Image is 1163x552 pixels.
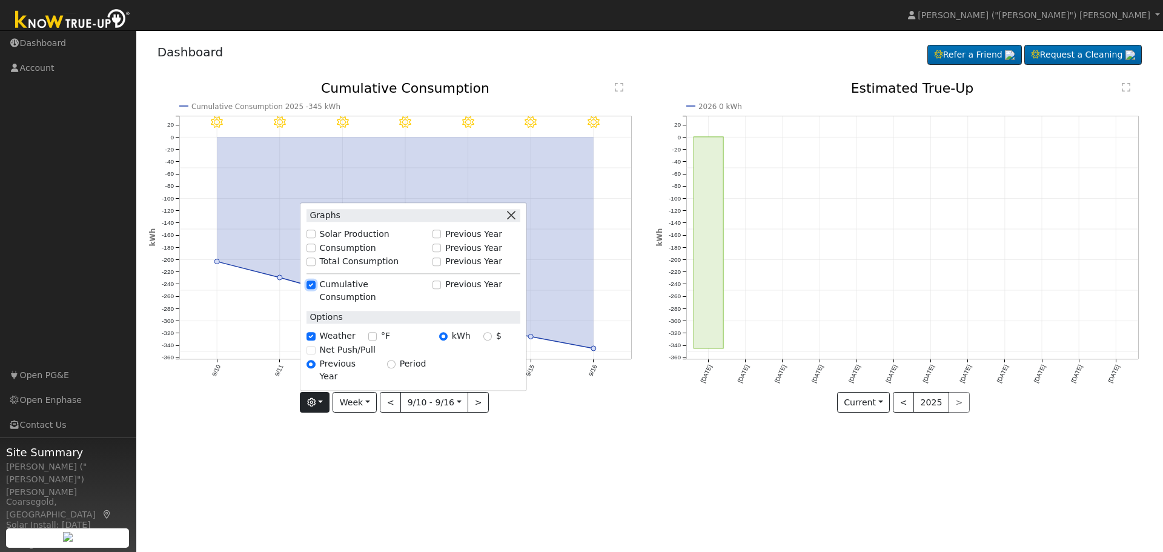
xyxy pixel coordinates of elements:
[148,228,157,247] text: kWh
[918,10,1150,20] span: [PERSON_NAME] ("[PERSON_NAME]") [PERSON_NAME]
[893,392,914,413] button: <
[669,293,681,300] text: -260
[380,392,401,413] button: <
[162,207,174,214] text: -120
[669,281,681,287] text: -240
[157,45,224,59] a: Dashboard
[672,170,681,177] text: -60
[320,228,389,241] label: Solar Production
[445,228,502,241] label: Previous Year
[774,364,787,384] text: [DATE]
[162,330,174,336] text: -320
[655,228,664,247] text: kWh
[1024,45,1142,65] a: Request a Cleaning
[167,122,174,128] text: 20
[1033,364,1047,384] text: [DATE]
[162,293,174,300] text: -260
[1125,50,1135,60] img: retrieve
[400,392,468,413] button: 9/10 - 9/16
[432,230,441,239] input: Previous Year
[669,342,681,349] text: -340
[432,258,441,266] input: Previous Year
[588,364,598,377] text: 9/16
[496,330,502,343] label: $
[1122,82,1130,92] text: 
[669,219,681,226] text: -140
[922,364,936,384] text: [DATE]
[669,305,681,312] text: -280
[525,364,535,377] text: 9/15
[959,364,973,384] text: [DATE]
[669,207,681,214] text: -120
[321,81,489,96] text: Cumulative Consumption
[162,342,174,349] text: -340
[669,244,681,251] text: -180
[165,170,174,177] text: -60
[588,116,600,128] i: 9/16 - Clear
[320,344,376,357] label: Net Push/Pull
[320,357,374,383] label: Previous Year
[9,7,136,34] img: Know True-Up
[277,275,282,280] circle: onclick=""
[445,256,502,268] label: Previous Year
[462,116,474,128] i: 9/14 - Clear
[6,496,130,521] div: Coarsegold, [GEOGRAPHIC_DATA]
[400,357,426,370] label: Period
[672,158,681,165] text: -40
[1107,364,1121,384] text: [DATE]
[162,354,174,361] text: -360
[837,392,890,413] button: Current
[452,330,471,343] label: kWh
[211,364,222,377] text: 9/10
[336,116,348,128] i: 9/12 - Clear
[399,116,411,128] i: 9/13 - Clear
[445,279,502,291] label: Previous Year
[306,360,315,368] input: Previous Year
[669,330,681,336] text: -320
[432,244,441,252] input: Previous Year
[162,281,174,287] text: -240
[6,519,130,531] div: Solar Install: [DATE]
[913,392,949,413] button: 2025
[810,364,824,384] text: [DATE]
[669,318,681,324] text: -300
[214,259,219,264] circle: onclick=""
[445,242,502,254] label: Previous Year
[591,346,596,351] circle: onclick=""
[320,242,376,254] label: Consumption
[1005,50,1015,60] img: retrieve
[737,364,750,384] text: [DATE]
[306,332,315,341] input: Weather
[694,137,723,348] rect: onclick=""
[165,183,174,190] text: -80
[927,45,1022,65] a: Refer a Friend
[320,256,399,268] label: Total Consumption
[669,232,681,239] text: -160
[368,332,377,341] input: °F
[483,332,492,341] input: $
[669,256,681,263] text: -200
[191,102,340,111] text: Cumulative Consumption 2025 -345 kWh
[674,122,681,128] text: 20
[162,232,174,239] text: -160
[162,268,174,275] text: -220
[162,318,174,324] text: -300
[6,444,130,461] span: Site Summary
[884,364,898,384] text: [DATE]
[165,158,174,165] text: -40
[274,116,286,128] i: 9/11 - MostlyClear
[528,334,533,339] circle: onclick=""
[162,219,174,226] text: -140
[6,528,130,541] div: System Size: 16.40 kW
[669,354,681,361] text: -360
[320,279,426,304] label: Cumulative Consumption
[672,146,681,153] text: -20
[306,209,340,222] label: Graphs
[525,116,537,128] i: 9/15 - Clear
[1070,364,1084,384] text: [DATE]
[306,244,315,252] input: Consumption
[468,392,489,413] button: >
[306,311,342,324] label: Options
[170,134,174,141] text: 0
[273,364,284,377] text: 9/11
